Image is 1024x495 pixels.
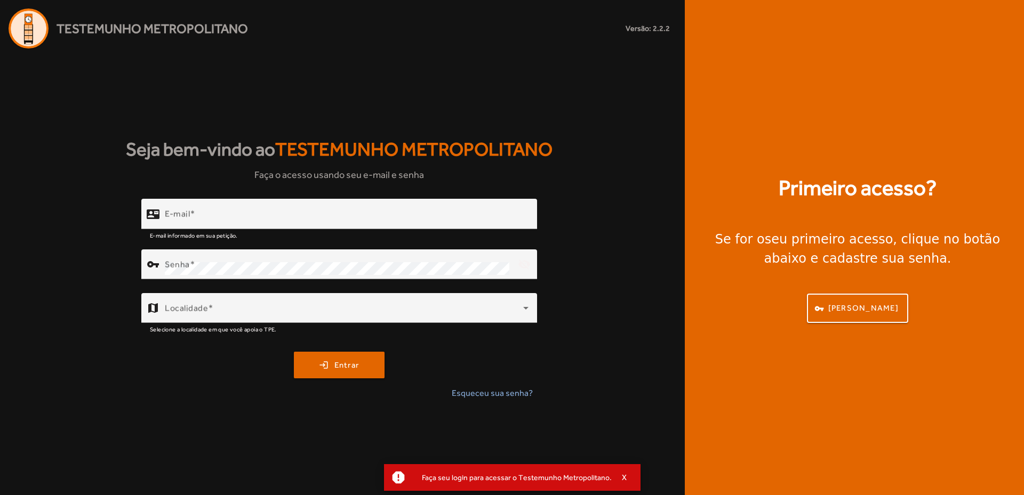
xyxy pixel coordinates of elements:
[294,352,385,378] button: Entrar
[779,172,937,204] strong: Primeiro acesso?
[165,303,208,313] mat-label: Localidade
[390,469,406,485] mat-icon: report
[165,209,190,219] mat-label: E-mail
[413,470,612,485] div: Faça seu login para acessar o Testemunho Metropolitano.
[9,9,49,48] img: Logo Agenda
[698,230,1018,268] div: Se for o , clique no botão abaixo e cadastre sua senha.
[612,473,638,482] button: X
[147,302,159,314] mat-icon: map
[147,208,159,221] mat-icon: contact_mail
[57,19,248,38] span: Testemunho Metropolitano
[626,23,670,34] small: Versão: 2.2.2
[452,387,533,400] span: Esqueceu sua senha?
[150,229,238,241] mat-hint: E-mail informado em sua petição.
[254,167,424,182] span: Faça o acesso usando seu e-mail e senha
[765,232,893,247] strong: seu primeiro acesso
[126,135,553,164] strong: Seja bem-vindo ao
[807,294,908,323] button: [PERSON_NAME]
[334,359,359,371] span: Entrar
[275,139,553,160] span: Testemunho Metropolitano
[622,473,627,482] span: X
[147,258,159,271] mat-icon: vpn_key
[150,323,277,335] mat-hint: Selecione a localidade em que você apoia o TPE.
[511,251,537,277] mat-icon: visibility_off
[828,302,899,314] span: [PERSON_NAME]
[165,259,190,270] mat-label: Senha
